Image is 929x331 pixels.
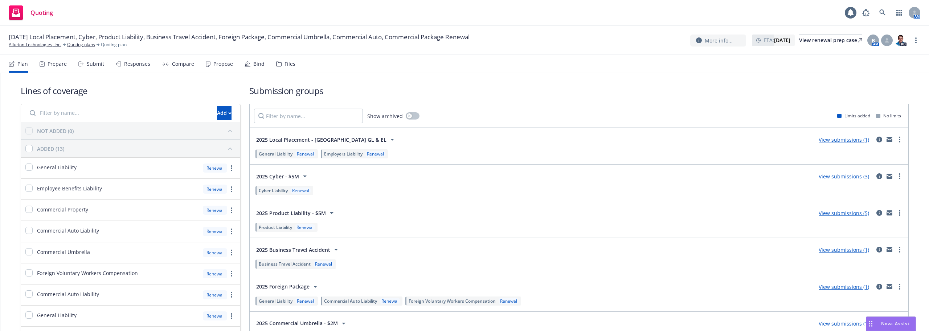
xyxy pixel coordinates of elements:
span: Foreign Voluntary Workers Compensation [409,298,496,304]
div: Responses [124,61,150,67]
a: more [227,227,236,236]
a: View submissions (1) [819,320,869,327]
button: 2025 Local Placement - [GEOGRAPHIC_DATA] GL & EL [254,132,399,147]
span: B [872,37,875,44]
span: Commercial Auto Liability [37,290,99,298]
a: circleInformation [875,209,884,217]
input: Filter by name... [25,106,213,120]
span: Business Travel Accident [259,261,311,267]
div: Renewal [291,187,311,194]
div: Limits added [837,113,870,119]
span: 2025 Business Travel Accident [256,246,330,254]
button: 2025 Commercial Umbrella - $2M [254,316,350,331]
button: Nova Assist [866,316,916,331]
a: Search [875,5,890,20]
a: more [227,164,236,173]
a: mail [885,245,894,254]
button: 2025 Cyber - $5M [254,169,311,183]
span: Employers Liability [324,151,363,157]
span: 2025 Local Placement - [GEOGRAPHIC_DATA] GL & EL [256,136,386,144]
h1: Submission groups [249,85,909,97]
span: Commercial Property [37,206,88,213]
div: Renewal [203,290,227,299]
a: more [895,282,904,291]
span: General Liability [37,311,77,319]
span: Commercial Auto Liability [37,227,99,234]
div: Renewal [499,298,519,304]
div: Renewal [365,151,385,157]
span: Cyber Liability [259,187,288,194]
a: more [912,36,920,45]
div: Compare [172,61,194,67]
div: ADDED (13) [37,145,64,153]
div: Renewal [203,206,227,215]
a: more [227,312,236,320]
input: Filter by name... [254,109,363,123]
div: Renewal [203,227,227,236]
button: Add [217,106,232,120]
button: 2025 Product Liability - $5M [254,206,338,220]
a: View submissions (5) [819,210,869,217]
a: more [895,245,904,254]
a: View submissions (1) [819,246,869,253]
a: more [895,172,904,181]
button: 2025 Business Travel Accident [254,242,343,257]
span: 2025 Product Liability - $5M [256,209,326,217]
span: Foreign Voluntary Workers Compensation [37,269,138,277]
a: more [895,135,904,144]
div: Renewal [295,298,315,304]
a: circleInformation [875,282,884,291]
a: Quoting plans [67,41,95,48]
span: General Liability [37,164,77,171]
a: circleInformation [875,172,884,181]
a: more [227,248,236,257]
a: circleInformation [875,245,884,254]
a: more [227,290,236,299]
a: View submissions (1) [819,283,869,290]
div: View renewal prep case [799,35,862,46]
div: Prepare [48,61,67,67]
button: ADDED (13) [37,143,236,154]
img: photo [895,35,907,46]
span: Quoting plan [101,41,127,48]
button: NOT ADDED (0) [37,125,236,137]
div: Renewal [380,298,400,304]
div: Renewal [203,185,227,194]
strong: [DATE] [774,37,790,44]
a: more [227,185,236,194]
span: ETA : [764,36,790,44]
span: General Liability [259,298,292,304]
span: [DATE] Local Placement, Cyber, Product Liability, Business Travel Accident, Foreign Package, Comm... [9,33,470,41]
div: NOT ADDED (0) [37,127,74,135]
a: Quoting [6,3,56,23]
a: mail [885,135,894,144]
a: more [227,269,236,278]
span: Commercial Auto Liability [324,298,377,304]
button: 2025 Foreign Package [254,279,322,294]
div: Propose [213,61,233,67]
a: mail [885,282,894,291]
div: Renewal [203,269,227,278]
span: Quoting [30,10,53,16]
div: Renewal [295,151,315,157]
div: Drag to move [866,317,875,331]
span: Product Liability [259,224,292,230]
div: Renewal [203,164,227,173]
a: mail [885,172,894,181]
a: circleInformation [875,135,884,144]
span: Nova Assist [881,320,910,327]
div: Bind [253,61,265,67]
div: Renewal [314,261,333,267]
a: mail [885,209,894,217]
span: Show archived [367,112,403,120]
a: Allurion Technologies, Inc. [9,41,61,48]
button: More info... [690,35,746,47]
span: More info... [705,37,733,44]
span: General Liability [259,151,292,157]
div: No limits [876,113,901,119]
span: Commercial Umbrella [37,248,90,256]
a: more [895,209,904,217]
div: Files [285,61,295,67]
span: Employee Benefits Liability [37,185,102,192]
